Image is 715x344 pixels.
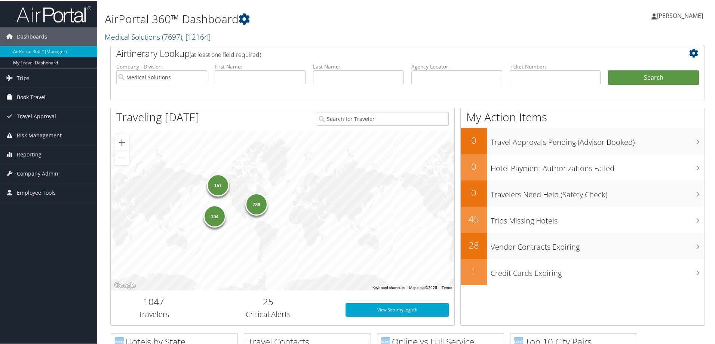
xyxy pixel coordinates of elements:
h3: Travel Approvals Pending (Advisor Booked) [491,133,705,147]
span: [PERSON_NAME] [657,11,703,19]
a: Terms (opens in new tab) [442,285,452,289]
button: Zoom in [114,134,129,149]
span: Risk Management [17,125,62,144]
span: Travel Approval [17,106,56,125]
h2: 45 [461,212,487,225]
h3: Trips Missing Hotels [491,211,705,225]
span: , [ 12164 ] [182,31,211,41]
span: (at least one field required) [190,50,261,58]
span: Company Admin [17,164,58,182]
img: Google [113,280,137,290]
label: Ticket Number: [510,62,601,70]
a: 0Hotel Payment Authorizations Failed [461,153,705,180]
a: 45Trips Missing Hotels [461,206,705,232]
h2: 0 [461,133,487,146]
a: Medical Solutions [105,31,211,41]
h3: Travelers Need Help (Safety Check) [491,185,705,199]
button: Search [608,70,699,85]
h2: 25 [202,295,334,307]
h3: Vendor Contracts Expiring [491,237,705,252]
h1: My Action Items [461,109,705,124]
h3: Hotel Payment Authorizations Failed [491,159,705,173]
a: [PERSON_NAME] [651,4,711,26]
h1: AirPortal 360™ Dashboard [105,10,509,26]
h2: 1 [461,264,487,277]
h2: 0 [461,159,487,172]
span: Reporting [17,144,42,163]
button: Keyboard shortcuts [372,284,405,290]
img: airportal-logo.png [16,5,91,22]
a: 28Vendor Contracts Expiring [461,232,705,258]
a: 0Travelers Need Help (Safety Check) [461,180,705,206]
a: Open this area in Google Maps (opens a new window) [113,280,137,290]
span: Trips [17,68,30,87]
h3: Critical Alerts [202,308,334,319]
span: Map data ©2025 [409,285,437,289]
a: 0Travel Approvals Pending (Advisor Booked) [461,127,705,153]
h3: Credit Cards Expiring [491,264,705,278]
label: Last Name: [313,62,404,70]
span: Employee Tools [17,183,56,201]
label: First Name: [215,62,306,70]
div: 104 [203,204,226,226]
h3: Travelers [116,308,191,319]
h2: 1047 [116,295,191,307]
span: Dashboards [17,27,47,45]
a: View SecurityLogic® [346,302,449,316]
label: Company - Division: [116,62,207,70]
span: Book Travel [17,87,46,106]
input: Search for Traveler [317,111,449,125]
span: ( 7697 ) [162,31,182,41]
h2: 28 [461,238,487,251]
div: 157 [206,173,229,196]
h2: Airtinerary Lookup [116,46,650,59]
button: Zoom out [114,150,129,165]
div: 786 [245,192,267,215]
h2: 0 [461,186,487,198]
h1: Traveling [DATE] [116,109,199,124]
label: Agency Locator: [411,62,502,70]
a: 1Credit Cards Expiring [461,258,705,284]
